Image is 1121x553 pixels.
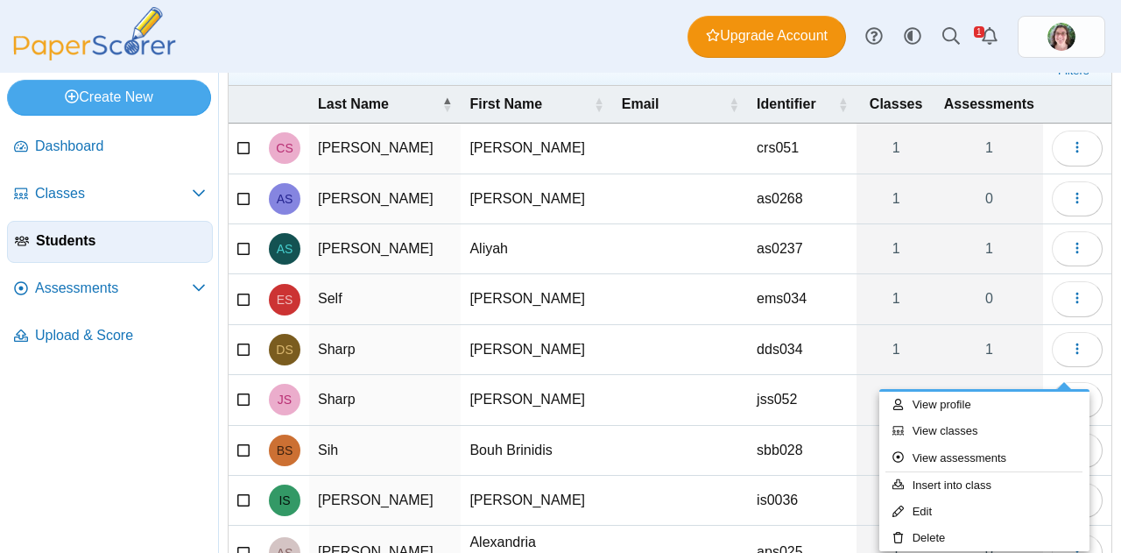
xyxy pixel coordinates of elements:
[7,126,213,168] a: Dashboard
[35,279,192,298] span: Assessments
[935,325,1043,374] a: 1
[748,325,857,375] td: dds034
[748,124,857,174] td: crs051
[309,174,461,224] td: [PERSON_NAME]
[857,375,934,424] a: 1
[865,95,926,114] span: Classes
[277,243,293,255] span: Aliyah Scott
[7,7,182,60] img: PaperScorer
[594,96,604,113] span: First Name : Activate to sort
[469,95,589,114] span: First Name
[757,95,834,114] span: Identifier
[622,95,725,114] span: Email
[441,96,452,113] span: Last Name : Activate to invert sorting
[309,325,461,375] td: Sharp
[1047,23,1075,51] img: ps.jIrQeq6sXhOn61F0
[879,418,1089,444] a: View classes
[309,224,461,274] td: [PERSON_NAME]
[461,274,612,324] td: [PERSON_NAME]
[748,224,857,274] td: as0237
[879,445,1089,471] a: View assessments
[277,193,293,205] span: Ashley Sanchez-Resendiz
[309,426,461,476] td: Sih
[1018,16,1105,58] a: ps.jIrQeq6sXhOn61F0
[837,96,848,113] span: Identifier : Activate to sort
[935,375,1043,424] a: 1
[857,224,934,273] a: 1
[35,184,192,203] span: Classes
[461,325,612,375] td: [PERSON_NAME]
[935,224,1043,273] a: 1
[706,26,828,46] span: Upgrade Account
[748,174,857,224] td: as0268
[36,231,205,251] span: Students
[857,426,934,475] a: 1
[461,426,612,476] td: Bouh Brinidis
[857,274,934,323] a: 1
[7,221,213,263] a: Students
[461,174,612,224] td: [PERSON_NAME]
[944,95,1034,114] span: Assessments
[276,344,293,356] span: Dominik David Akio Sharp
[687,16,846,58] a: Upgrade Account
[1047,23,1075,51] span: Brooke Kelly
[277,294,293,306] span: Ezekiel Madere Self
[7,174,213,216] a: Classes
[7,268,213,310] a: Assessments
[748,426,857,476] td: sbb028
[35,137,206,156] span: Dashboard
[309,274,461,324] td: Self
[35,326,206,345] span: Upload & Score
[7,315,213,358] a: Upload & Score
[935,174,1043,223] a: 0
[970,18,1009,56] a: Alerts
[309,375,461,425] td: Sharp
[7,80,211,115] a: Create New
[729,96,739,113] span: Email : Activate to sort
[857,325,934,374] a: 1
[318,95,438,114] span: Last Name
[935,124,1043,173] a: 1
[309,476,461,526] td: [PERSON_NAME]
[278,494,290,507] span: Ibrahim Sikder
[748,274,857,324] td: ems034
[748,476,857,526] td: is0036
[748,375,857,425] td: jss052
[879,472,1089,499] a: Insert into class
[7,48,182,63] a: PaperScorer
[879,392,1089,418] a: View profile
[879,499,1089,525] a: Edit
[857,124,934,173] a: 1
[857,174,934,223] a: 1
[277,444,293,457] span: Bouh Brinidis Sih
[857,476,934,525] a: 1
[461,124,612,174] td: [PERSON_NAME]
[935,274,1043,323] a: 0
[309,124,461,174] td: [PERSON_NAME]
[278,393,292,406] span: Jamil Sharod Sharp
[879,525,1089,551] a: Delete
[461,476,612,526] td: [PERSON_NAME]
[461,375,612,425] td: [PERSON_NAME]
[276,142,293,154] span: Collin Reid Sampson
[461,224,612,274] td: Aliyah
